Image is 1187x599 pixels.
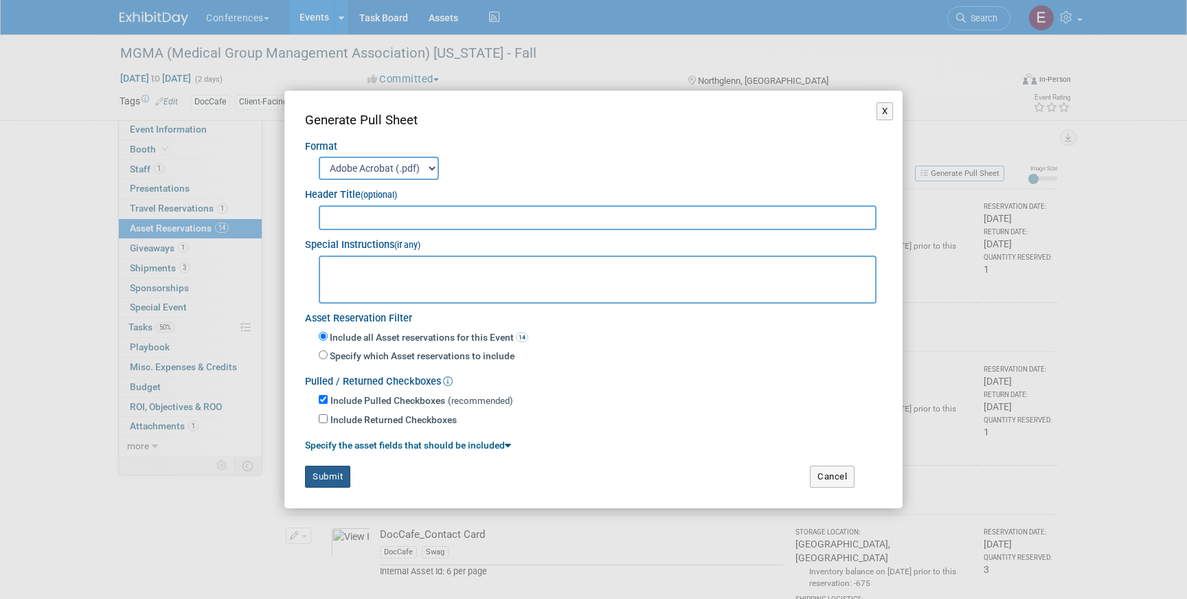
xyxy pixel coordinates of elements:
[305,304,882,326] div: Asset Reservation Filter
[394,240,420,250] small: (if any)
[305,466,350,488] button: Submit
[330,394,445,408] label: Include Pulled Checkboxes
[305,130,882,155] div: Format
[305,230,882,253] div: Special Instructions
[305,180,882,203] div: Header Title
[448,396,513,406] span: (recommended)
[328,350,515,363] label: Specify which Asset reservations to include
[305,440,511,451] a: Specify the asset fields that should be included
[330,414,457,427] label: Include Returned Checkboxes
[305,111,882,130] div: Generate Pull Sheet
[810,466,855,488] button: Cancel
[361,190,397,200] small: (optional)
[305,367,882,389] div: Pulled / Returned Checkboxes
[328,331,528,345] label: Include all Asset reservations for this Event
[877,102,894,120] button: X
[516,332,528,342] span: 14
